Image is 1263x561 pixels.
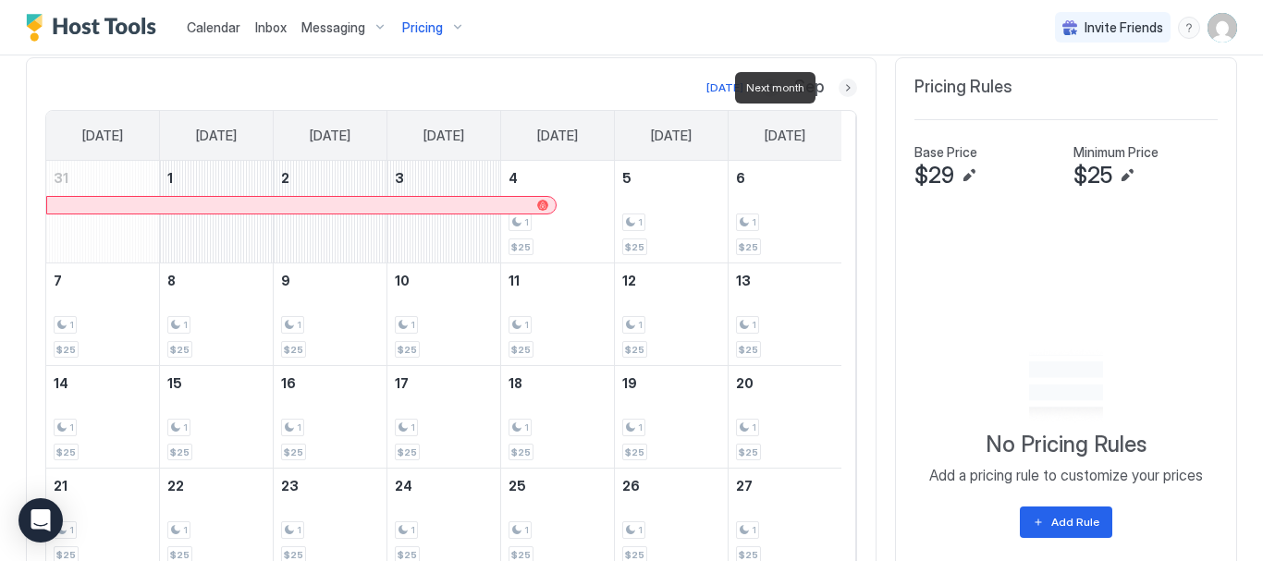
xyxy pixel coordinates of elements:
div: Add Rule [1051,514,1099,531]
a: Host Tools Logo [26,14,165,42]
a: September 27, 2025 [729,469,841,503]
td: September 9, 2025 [274,263,387,366]
span: $25 [398,446,417,458]
td: September 4, 2025 [500,161,614,263]
a: September 10, 2025 [387,263,500,298]
span: $25 [398,344,417,356]
span: 16 [281,375,296,391]
span: 1 [638,216,643,228]
td: September 17, 2025 [387,366,501,469]
a: September 22, 2025 [160,469,273,503]
td: September 19, 2025 [614,366,728,469]
td: September 18, 2025 [500,366,614,469]
span: 1 [69,319,74,331]
a: September 16, 2025 [274,366,386,400]
a: September 14, 2025 [46,366,159,400]
div: [DATE] [706,79,743,96]
span: 10 [395,273,410,288]
button: Edit [958,165,980,187]
span: [DATE] [765,128,805,144]
span: Messaging [301,19,365,36]
span: 1 [183,319,188,331]
span: [DATE] [537,128,578,144]
span: 20 [736,375,754,391]
td: September 3, 2025 [387,161,501,263]
td: September 12, 2025 [614,263,728,366]
div: User profile [1208,13,1237,43]
a: Inbox [255,18,287,37]
span: $25 [511,549,531,561]
span: 13 [736,273,751,288]
a: Sunday [64,111,141,161]
button: Next month [839,79,857,97]
a: Saturday [746,111,824,161]
span: 1 [69,524,74,536]
div: Open Intercom Messenger [18,498,63,543]
span: 17 [395,375,409,391]
span: $25 [739,446,758,458]
span: 7 [54,273,62,288]
span: 1 [638,319,643,331]
span: Add a pricing rule to customize your prices [929,466,1203,484]
span: $25 [56,446,76,458]
a: September 7, 2025 [46,263,159,298]
span: 1 [183,421,188,433]
a: Friday [632,111,710,161]
span: $25 [625,344,644,356]
td: September 10, 2025 [387,263,501,366]
span: 1 [297,524,301,536]
span: 1 [183,524,188,536]
div: menu [1178,17,1200,39]
td: August 31, 2025 [46,161,160,263]
span: 23 [281,478,299,494]
span: $25 [511,241,531,253]
a: September 11, 2025 [501,263,614,298]
span: 1 [752,319,756,331]
span: $25 [56,344,76,356]
span: 9 [281,273,290,288]
span: 3 [395,170,404,186]
span: Invite Friends [1085,19,1163,36]
span: $25 [1073,162,1112,189]
a: September 8, 2025 [160,263,273,298]
span: 1 [524,216,529,228]
a: September 9, 2025 [274,263,386,298]
div: Empty image [1029,349,1103,423]
span: Minimum Price [1073,144,1159,161]
span: $25 [625,446,644,458]
span: 19 [622,375,637,391]
span: 5 [622,170,631,186]
span: 22 [167,478,184,494]
span: 1 [638,524,643,536]
span: 14 [54,375,68,391]
a: September 15, 2025 [160,366,273,400]
span: Calendar [187,19,240,35]
td: September 2, 2025 [274,161,387,263]
a: September 5, 2025 [615,161,728,195]
span: 24 [395,478,412,494]
a: Calendar [187,18,240,37]
td: September 1, 2025 [160,161,274,263]
span: [DATE] [196,128,237,144]
a: September 18, 2025 [501,366,614,400]
span: [DATE] [651,128,692,144]
a: September 2, 2025 [274,161,386,195]
td: September 6, 2025 [728,161,841,263]
td: September 14, 2025 [46,366,160,469]
span: Base Price [914,144,977,161]
span: $25 [170,446,190,458]
span: $25 [511,446,531,458]
a: September 23, 2025 [274,469,386,503]
td: September 8, 2025 [160,263,274,366]
span: 1 [524,319,529,331]
span: 4 [509,170,518,186]
a: Wednesday [405,111,483,161]
span: 1 [297,319,301,331]
span: $25 [739,241,758,253]
a: September 6, 2025 [729,161,841,195]
span: 1 [297,421,301,433]
span: $29 [914,162,954,189]
span: No Pricing Rules [986,431,1147,458]
a: August 31, 2025 [46,161,159,195]
span: 27 [736,478,753,494]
